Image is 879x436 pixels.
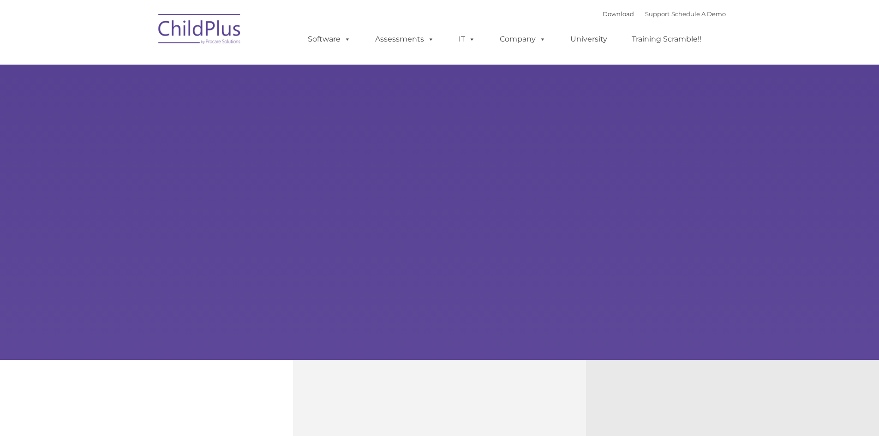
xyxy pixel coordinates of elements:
[449,30,484,48] a: IT
[671,10,726,18] a: Schedule A Demo
[645,10,670,18] a: Support
[603,10,726,18] font: |
[622,30,711,48] a: Training Scramble!!
[154,7,246,54] img: ChildPlus by Procare Solutions
[490,30,555,48] a: Company
[561,30,616,48] a: University
[603,10,634,18] a: Download
[366,30,443,48] a: Assessments
[299,30,360,48] a: Software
